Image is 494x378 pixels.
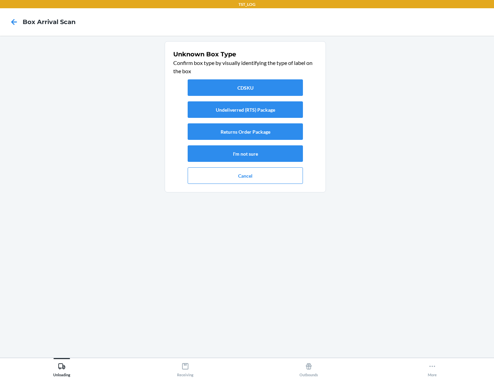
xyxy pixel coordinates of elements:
[188,101,303,118] button: Undeliverred (RTS) Package
[188,79,303,96] button: CDSKU
[188,123,303,140] button: Returns Order Package
[238,1,256,8] p: TST_LOG
[173,59,317,75] p: Confirm box type by visually identifying the type of label on the box
[188,167,303,184] button: Cancel
[188,145,303,162] button: I'm not sure
[299,360,318,377] div: Outbounds
[428,360,437,377] div: More
[247,358,370,377] button: Outbounds
[177,360,193,377] div: Receiving
[173,50,317,59] h1: Unknown Box Type
[53,360,70,377] div: Unloading
[23,18,75,26] h4: Box Arrival Scan
[370,358,494,377] button: More
[123,358,247,377] button: Receiving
